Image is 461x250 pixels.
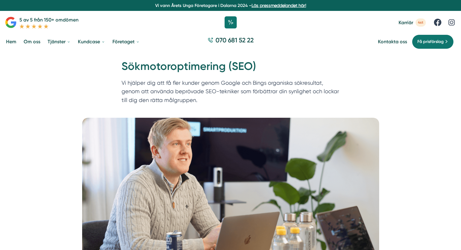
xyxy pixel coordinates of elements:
span: 070 681 52 22 [215,36,254,44]
a: Företaget [111,34,141,49]
p: Vi vann Årets Unga Företagare i Dalarna 2024 – [2,2,459,8]
h1: Sökmotoroptimering (SEO) [122,59,340,79]
a: Få prisförslag [412,35,454,49]
span: Få prisförslag [417,38,444,45]
a: 070 681 52 22 [205,36,256,48]
p: Vi hjälper dig att få fler kunder genom Google och Bings organiska sökresultat, genom att använda... [122,79,340,107]
a: Om oss [22,34,42,49]
span: 4st [416,18,426,27]
a: Kundcase [77,34,106,49]
a: Läs pressmeddelandet här! [252,3,306,8]
a: Karriär 4st [399,18,426,27]
span: Karriär [399,20,413,25]
a: Kontakta oss [378,39,407,44]
a: Hem [5,34,18,49]
a: Tjänster [46,34,72,49]
p: 5 av 5 från 150+ omdömen [19,16,79,24]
